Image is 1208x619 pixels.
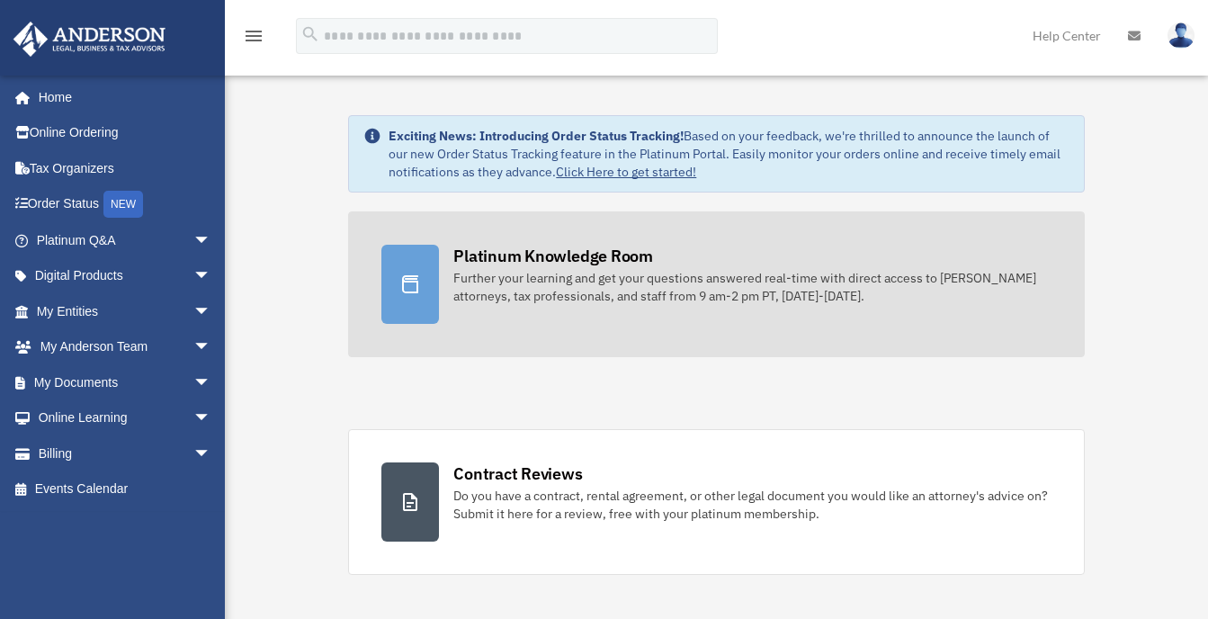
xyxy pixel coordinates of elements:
a: Online Learningarrow_drop_down [13,400,238,436]
a: Platinum Q&Aarrow_drop_down [13,222,238,258]
strong: Exciting News: Introducing Order Status Tracking! [389,128,684,144]
a: Events Calendar [13,471,238,507]
span: arrow_drop_down [193,222,229,259]
a: Click Here to get started! [556,164,696,180]
a: Platinum Knowledge Room Further your learning and get your questions answered real-time with dire... [348,211,1084,357]
div: Further your learning and get your questions answered real-time with direct access to [PERSON_NAM... [453,269,1051,305]
img: User Pic [1168,22,1195,49]
span: arrow_drop_down [193,329,229,366]
span: arrow_drop_down [193,400,229,437]
i: search [300,24,320,44]
a: menu [243,31,264,47]
a: My Entitiesarrow_drop_down [13,293,238,329]
div: NEW [103,191,143,218]
div: Do you have a contract, rental agreement, or other legal document you would like an attorney's ad... [453,487,1051,523]
span: arrow_drop_down [193,364,229,401]
a: My Documentsarrow_drop_down [13,364,238,400]
a: Tax Organizers [13,150,238,186]
a: Billingarrow_drop_down [13,435,238,471]
img: Anderson Advisors Platinum Portal [8,22,171,57]
a: Home [13,79,229,115]
a: Digital Productsarrow_drop_down [13,258,238,294]
div: Platinum Knowledge Room [453,245,653,267]
a: My Anderson Teamarrow_drop_down [13,329,238,365]
div: Based on your feedback, we're thrilled to announce the launch of our new Order Status Tracking fe... [389,127,1069,181]
span: arrow_drop_down [193,293,229,330]
div: Contract Reviews [453,462,582,485]
a: Online Ordering [13,115,238,151]
a: Contract Reviews Do you have a contract, rental agreement, or other legal document you would like... [348,429,1084,575]
i: menu [243,25,264,47]
span: arrow_drop_down [193,435,229,472]
a: Order StatusNEW [13,186,238,223]
span: arrow_drop_down [193,258,229,295]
